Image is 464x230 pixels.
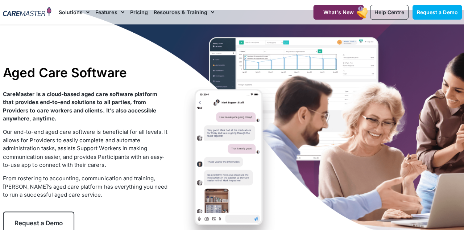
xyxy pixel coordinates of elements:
[15,218,63,226] span: Request a Demo
[312,5,362,20] a: What's New
[4,7,52,17] img: CareMaster Logo
[415,9,456,15] span: Request a Demo
[4,128,167,167] span: Our end-to-end aged care software is beneficial for all levels. It allows for Providers to easily...
[373,9,403,15] span: Help Centre
[4,174,167,197] span: From rostering to accounting, communication and training, [PERSON_NAME]’s aged care platform has ...
[369,5,407,20] a: Help Centre
[4,90,157,122] strong: CareMaster is a cloud-based aged care software platform that provides end-to-end solutions to all...
[411,5,460,20] a: Request a Demo
[322,9,353,15] span: What's New
[4,65,168,80] h1: Aged Care Software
